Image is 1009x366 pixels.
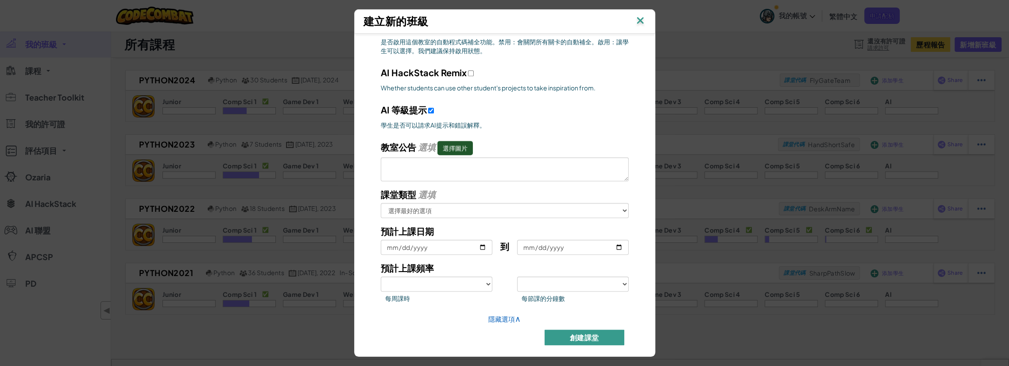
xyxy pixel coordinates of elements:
[437,141,473,155] button: 教室公告 選填
[488,315,521,323] a: 隱藏選項
[418,141,436,152] i: 選填
[381,189,416,200] span: 課堂類型
[381,104,427,115] span: AI 等級提示
[381,83,629,92] span: Whether students can use other student's projects to take inspiration from.
[522,294,629,303] span: 每節課的分鐘數
[363,14,429,29] span: 建立新的班級
[385,294,492,303] span: 每周課時
[381,121,629,129] span: 學生是否可以請求AI提示和錯誤解釋。
[381,226,434,237] span: 預計上課日期
[381,141,416,152] span: 教室公告
[545,330,624,345] button: 創建課堂
[381,262,434,273] span: 預計上課頻率
[515,313,521,323] span: ∧
[500,241,509,252] span: 到
[381,37,629,55] span: 是否啟用這個教室的自動程式碼補全功能。禁用：會關閉所有關卡的自動補全。啟用：讓學生可以選擇。我們建議保持啟用狀態。
[418,189,436,200] i: 選填
[381,67,467,78] span: AI HackStack Remix
[634,15,646,28] img: IconClose.svg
